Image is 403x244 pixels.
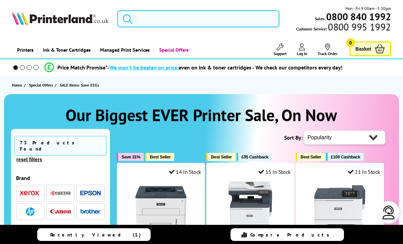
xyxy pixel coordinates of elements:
img: Xerox [20,191,40,195]
span: Support [274,51,287,56]
li: modal_Promise [3,62,384,74]
button: Best Seller [145,153,174,161]
img: Epson [80,191,101,196]
img: Printerland Logo [12,11,109,25]
a: Home [12,81,24,89]
span: Sales: [315,15,325,22]
span: Mon - Fri 9:00am - 5:30pm [345,5,391,12]
button: Xerox [18,189,42,198]
span: Basket [356,44,371,53]
img: Xerox C410 [314,180,365,232]
span: Compare Products [250,232,333,238]
button: Best Seller [206,153,235,161]
a: 0800 840 1992 [325,13,391,20]
a: Compare Products [231,228,344,241]
a: Special Offers [29,81,55,89]
button: Kyocera [48,189,73,198]
a: Track Order [318,43,337,56]
span: £35 Cashback [241,154,268,159]
a: Printerland Logo [12,11,109,26]
button: Save 31% [117,153,144,161]
span: £100 Cashback [331,154,360,159]
a: Printers [12,41,37,59]
img: HP [26,207,34,216]
span: Sort By: [284,134,303,141]
b: 0800 840 1992 [326,10,391,23]
a: Managed Print Services [94,41,153,59]
span: Ink & Toner Cartridges [43,41,91,59]
img: Kyocera [50,191,71,196]
button: reset filters [14,156,44,163]
a: Special Offers [153,41,192,59]
div: 15 In Stock [259,168,291,175]
button: Epson [78,189,103,198]
button: Brother [78,207,103,216]
button: Canon [48,207,73,216]
span: Save 31% [122,154,140,159]
div: Brand [16,175,105,181]
img: user-headset-light.svg [382,206,395,219]
span: SALE Items- Save £££s [60,82,99,88]
a: Support [274,43,287,56]
span: Recently Viewed (1) [50,232,141,238]
button: £35 Cashback [237,153,272,161]
div: - even on ink & toner cartridges - We check our competitors every day! [108,64,343,71]
img: Xerox B230 [135,180,186,232]
button: HP [18,207,42,216]
span: Best Seller [211,154,232,159]
span: 73 Products Found [14,136,107,156]
button: £100 Cashback [326,153,364,161]
img: Canon [50,209,71,214]
span: Customer Service: [296,24,391,32]
a: Basket 0 [349,41,391,56]
span: Price Match Promise* [57,64,108,71]
span: Log In [297,51,307,56]
a: Log In [297,43,307,56]
a: Ink & Toner Cartridges [37,41,94,59]
a: Recently Viewed (1) [37,228,151,241]
img: Xerox C325 [225,180,276,232]
button: Best Seller [296,153,325,161]
span: Best Seller [301,154,321,159]
span: Best Seller [150,154,171,159]
h1: Our Biggest EVER Printer Sale, On Now [11,104,392,126]
span: We won’t be beaten on price, [110,64,179,71]
div: 21 In Stock [348,168,380,175]
span: 0 [346,38,355,47]
img: Brother [80,209,101,214]
span: Special Offers [29,81,53,89]
span: 0800 995 1992 [327,24,391,30]
div: 14 In Stock [169,168,201,175]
